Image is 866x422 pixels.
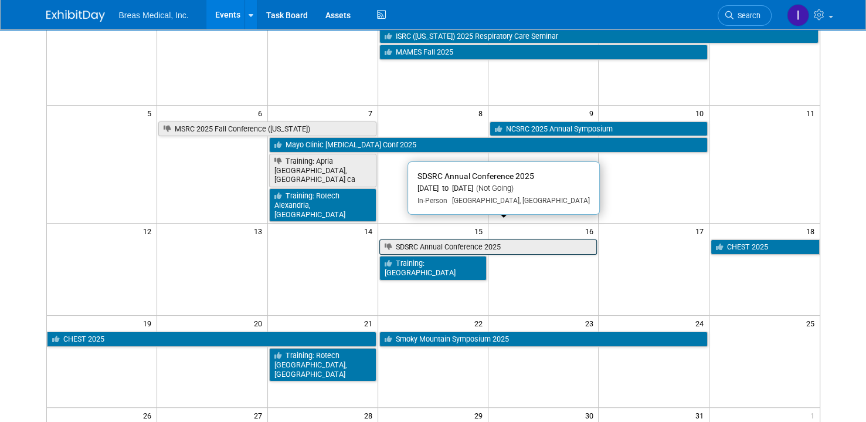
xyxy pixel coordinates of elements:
[787,4,809,26] img: Inga Dolezar
[379,29,819,44] a: ISRC ([US_STATE]) 2025 Respiratory Care Seminar
[694,106,709,120] span: 10
[718,5,772,26] a: Search
[477,106,488,120] span: 8
[694,316,709,330] span: 24
[253,224,267,238] span: 13
[269,137,708,153] a: Mayo Clinic [MEDICAL_DATA] Conf 2025
[805,224,820,238] span: 18
[417,197,447,205] span: In-Person
[269,188,376,222] a: Training: Rotech Alexandria, [GEOGRAPHIC_DATA]
[379,239,597,255] a: SDSRC Annual Conference 2025
[473,316,488,330] span: 22
[119,11,189,20] span: Breas Medical, Inc.
[694,224,709,238] span: 17
[805,316,820,330] span: 25
[447,197,590,205] span: [GEOGRAPHIC_DATA], [GEOGRAPHIC_DATA]
[805,106,820,120] span: 11
[269,154,376,187] a: Training: Apria [GEOGRAPHIC_DATA], [GEOGRAPHIC_DATA] ca
[253,316,267,330] span: 20
[363,224,378,238] span: 14
[257,106,267,120] span: 6
[379,45,708,60] a: MAMES Fall 2025
[733,11,760,20] span: Search
[583,316,598,330] span: 23
[379,332,708,347] a: Smoky Mountain Symposium 2025
[269,348,376,382] a: Training: Rotech [GEOGRAPHIC_DATA], [GEOGRAPHIC_DATA]
[417,184,590,194] div: [DATE] to [DATE]
[473,224,488,238] span: 15
[146,106,157,120] span: 5
[490,121,708,137] a: NCSRC 2025 Annual Symposium
[47,332,376,347] a: CHEST 2025
[587,106,598,120] span: 9
[142,224,157,238] span: 12
[158,121,376,137] a: MSRC 2025 Fall Conference ([US_STATE])
[142,316,157,330] span: 19
[711,239,820,255] a: CHEST 2025
[417,171,534,181] span: SDSRC Annual Conference 2025
[583,224,598,238] span: 16
[367,106,378,120] span: 7
[46,10,105,22] img: ExhibitDay
[363,316,378,330] span: 21
[473,184,514,193] span: (Not Going)
[379,256,487,280] a: Training: [GEOGRAPHIC_DATA]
